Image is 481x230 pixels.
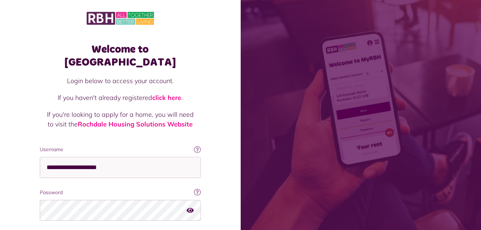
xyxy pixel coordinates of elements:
img: MyRBH [87,11,154,26]
label: Username [40,146,201,153]
h1: Welcome to [GEOGRAPHIC_DATA] [40,43,201,69]
p: If you're looking to apply for a home, you will need to visit the [47,110,194,129]
p: Login below to access your account. [47,76,194,86]
a: click here [152,94,181,102]
label: Password [40,189,201,196]
p: If you haven't already registered . [47,93,194,102]
a: Rochdale Housing Solutions Website [78,120,193,128]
